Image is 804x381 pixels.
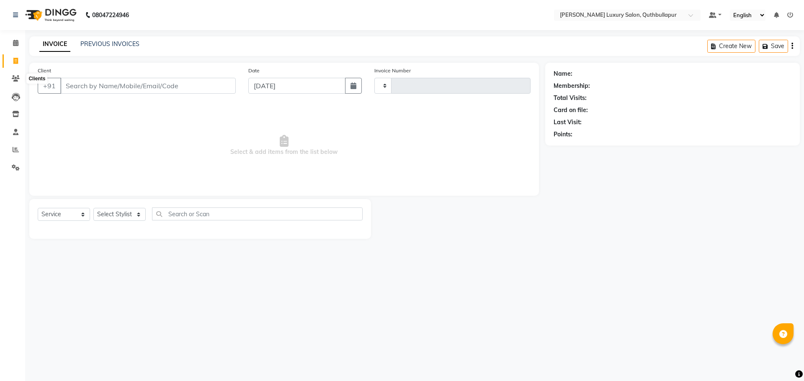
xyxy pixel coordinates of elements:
button: +91 [38,78,61,94]
img: logo [21,3,79,27]
div: Points: [554,130,572,139]
input: Search or Scan [152,207,363,220]
a: PREVIOUS INVOICES [80,40,139,48]
button: Save [759,40,788,53]
div: Last Visit: [554,118,582,127]
label: Invoice Number [374,67,411,74]
b: 08047224946 [92,3,129,27]
label: Date [248,67,260,74]
div: Name: [554,69,572,78]
div: Clients [26,74,47,84]
div: Membership: [554,82,590,90]
a: INVOICE [39,37,70,52]
input: Search by Name/Mobile/Email/Code [60,78,236,94]
button: Create New [707,40,755,53]
label: Client [38,67,51,74]
span: Select & add items from the list below [38,104,531,187]
div: Card on file: [554,106,588,115]
div: Total Visits: [554,94,587,102]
